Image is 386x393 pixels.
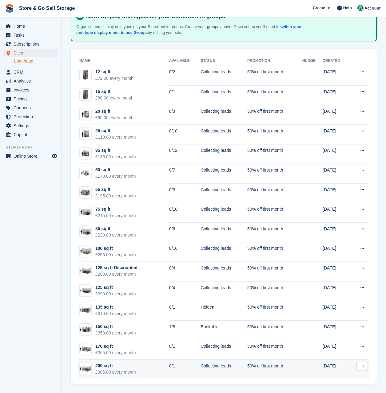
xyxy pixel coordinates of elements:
td: 0/3 [169,105,201,125]
a: Preview store [51,152,58,160]
td: 50% off first month [247,320,302,340]
div: £385.00 every month [95,369,136,375]
div: 150 sq ft [95,323,136,330]
td: 50% off first month [247,144,302,164]
td: [DATE] [323,222,350,242]
span: CRM [14,68,50,76]
td: 50% off first month [247,66,302,85]
td: [DATE] [323,164,350,184]
td: Collecting leads [201,242,247,262]
a: menu [3,40,58,48]
td: 50% off first month [247,203,302,223]
td: 0/3 [169,183,201,203]
a: menu [3,31,58,39]
td: 0/1 [169,340,201,360]
a: menu [3,86,58,94]
td: 0/2 [169,66,201,85]
td: 0/1 [169,301,201,321]
span: Online Store [14,152,50,160]
td: [DATE] [323,144,350,164]
th: Status [201,56,247,66]
td: 0/10 [169,124,201,144]
a: menu [3,112,58,121]
span: Tasks [14,31,50,39]
img: 20-sqft-unit.jpg [80,110,91,119]
span: Invoices [14,86,50,94]
td: [DATE] [323,66,350,85]
td: Hidden [201,301,247,321]
a: menu [3,95,58,103]
span: Capital [14,130,50,139]
img: 125-sqft-unit.jpg [80,266,91,275]
td: 0/12 [169,144,201,164]
span: Analytics [14,77,50,85]
div: £72.00 every month [95,75,133,82]
td: 50% off first month [247,281,302,301]
img: 75-sqft-unit%20(1).jpg [80,227,91,236]
span: Account [364,5,380,11]
p: Organise and display unit types on your Storefront in groups. Create your groups above. Once set ... [76,24,307,36]
td: [DATE] [323,242,350,262]
td: [DATE] [323,203,350,223]
img: 15%20sq%20ft.jpg [80,89,91,100]
img: 50.jpg [80,168,91,177]
td: 50% off first month [247,85,302,105]
td: [DATE] [323,85,350,105]
td: 50% off first month [247,242,302,262]
div: 75 sq ft [95,206,136,213]
span: Create [313,5,325,11]
td: 0/7 [169,164,201,184]
td: 0/4 [169,262,201,282]
div: 20 sq ft [95,108,133,115]
img: 200-sqft-unit.jpg [80,364,91,373]
img: 35-sqft-unit.jpg [80,149,91,158]
td: 50% off first month [247,164,302,184]
td: Collecting leads [201,281,247,301]
th: Promotion [247,56,302,66]
td: [DATE] [323,340,350,360]
td: [DATE] [323,124,350,144]
td: 0/4 [169,281,201,301]
div: £280.00 every month [95,271,137,278]
div: 50 sq ft [95,167,136,173]
div: 135 sq ft [95,304,136,310]
td: Collecting leads [201,262,247,282]
td: Collecting leads [201,203,247,223]
td: [DATE] [323,360,350,379]
td: [DATE] [323,183,350,203]
td: 0/6 [169,222,201,242]
div: 25 sq ft [95,128,136,134]
div: £80.00 every month [95,95,133,101]
td: 50% off first month [247,222,302,242]
div: 200 sq ft [95,363,136,369]
div: £350.00 every month [95,330,136,336]
td: 0/1 [169,360,201,379]
span: Pricing [14,95,50,103]
td: Collecting leads [201,222,247,242]
div: £195.00 every month [95,193,136,199]
span: Help [343,5,352,11]
td: Collecting leads [201,340,247,360]
div: £90.00 every month [95,115,133,121]
div: £215.00 every month [95,213,136,219]
div: £310.00 every month [95,310,136,317]
td: 50% off first month [247,301,302,321]
td: [DATE] [323,320,350,340]
span: Coupons [14,103,50,112]
img: 135-sqft-unit.jpg [80,306,91,314]
a: Loanhead [14,58,58,64]
div: £365.00 every month [95,350,136,356]
td: 50% off first month [247,124,302,144]
a: menu [3,130,58,139]
td: Collecting leads [201,124,247,144]
img: 25-sqft-unit.jpg [80,129,91,138]
th: Nudge [302,56,323,66]
div: 85 sq ft [95,225,136,232]
td: Collecting leads [201,183,247,203]
td: Collecting leads [201,164,247,184]
a: Store & Go Self Storage [17,3,77,13]
td: [DATE] [323,262,350,282]
a: menu [3,68,58,76]
td: 50% off first month [247,262,302,282]
div: 100 sq ft [95,245,136,252]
